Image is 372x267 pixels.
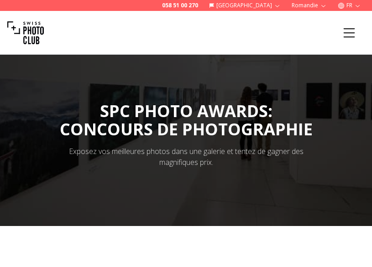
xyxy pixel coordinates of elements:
[62,146,310,168] div: Exposez vos meilleures photos dans une galerie et tentez de gagner des magnifiques prix.
[60,120,313,139] div: CONCOURS DE PHOTOGRAPHIE
[60,100,313,139] span: SPC PHOTO AWARDS:
[162,2,198,9] a: 058 51 00 270
[7,15,44,51] img: Swiss photo club
[334,17,365,48] button: Menu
